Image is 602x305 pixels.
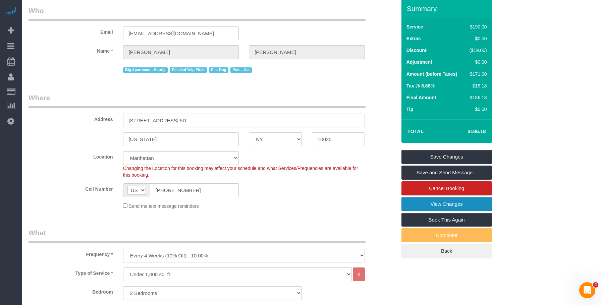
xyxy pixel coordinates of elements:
label: Adjustment [406,59,432,65]
span: Pet- Dog [209,67,228,73]
label: Tip [406,106,414,113]
a: Cancel Booking [401,181,492,195]
label: Address [23,114,118,123]
div: $186.18 [467,94,487,101]
div: $0.00 [467,59,487,65]
legend: What [29,228,366,243]
label: Frequency * [23,249,118,258]
input: Cell Number [150,183,239,197]
span: 4 [593,282,598,288]
span: Changing the Location for this booking may affect your schedule and what Services/Frequencies are... [123,166,358,178]
input: Zip Code [312,132,365,146]
input: Email [123,26,239,40]
a: Save Changes [401,150,492,164]
h3: Summary [407,5,489,12]
label: Final Amount [406,94,436,101]
label: Location [23,151,118,160]
span: Big Apartment - Hourly [123,67,168,73]
iframe: Intercom live chat [579,282,595,298]
label: Email [23,26,118,36]
div: $0.00 [467,35,487,42]
strong: Total [407,128,424,134]
legend: Where [29,93,366,108]
img: Automaid Logo [4,7,17,16]
label: Bedroom [23,286,118,295]
label: Discount [406,47,427,54]
label: Tax @ 8.88% [406,82,435,89]
h4: $186.18 [447,129,486,134]
label: Amount (before Taxes) [406,71,457,77]
a: View Changes [401,197,492,211]
span: Emailed Yelp Pitch [170,67,207,73]
input: City [123,132,239,146]
span: Pets - Cat [230,67,252,73]
div: $0.00 [467,106,487,113]
input: First Name [123,45,239,59]
legend: Who [29,6,366,21]
label: Name * [23,45,118,54]
div: $171.00 [467,71,487,77]
div: $190.00 [467,23,487,30]
div: ($19.00) [467,47,487,54]
label: Service [406,23,423,30]
input: Last Name [249,45,365,59]
a: Book This Again [401,213,492,227]
span: Send me text message reminders [129,203,199,209]
label: Cell Number [23,183,118,192]
label: Type of Service * [23,267,118,277]
a: Save and Send Message... [401,166,492,180]
div: $15.18 [467,82,487,89]
a: Back [401,244,492,258]
label: Extras [406,35,421,42]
